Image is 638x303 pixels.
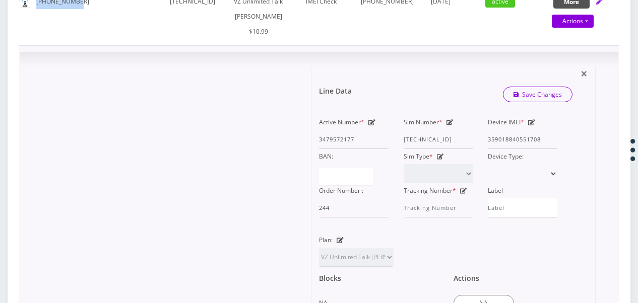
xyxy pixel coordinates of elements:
h1: Actions [454,274,479,283]
input: Tracking Number [404,198,473,217]
a: Save Changes [503,87,573,102]
label: Device Type: [488,149,524,164]
label: Label [488,183,503,198]
label: Order Number : [319,183,363,198]
span: × [581,65,588,82]
input: IMEI [488,130,557,149]
input: Active Number [319,130,389,149]
label: BAN: [319,149,333,164]
label: Sim Type [404,149,433,164]
input: Sim Number [404,130,473,149]
label: Tracking Number [404,183,456,198]
h1: Blocks [319,274,341,283]
h1: Line Data [319,87,352,96]
label: Plan: [319,233,333,248]
input: Order Number [319,198,389,217]
input: Label [488,198,557,217]
label: Device IMEI [488,115,524,130]
label: Active Number [319,115,364,130]
label: Sim Number [404,115,442,130]
a: Actions [552,15,594,28]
